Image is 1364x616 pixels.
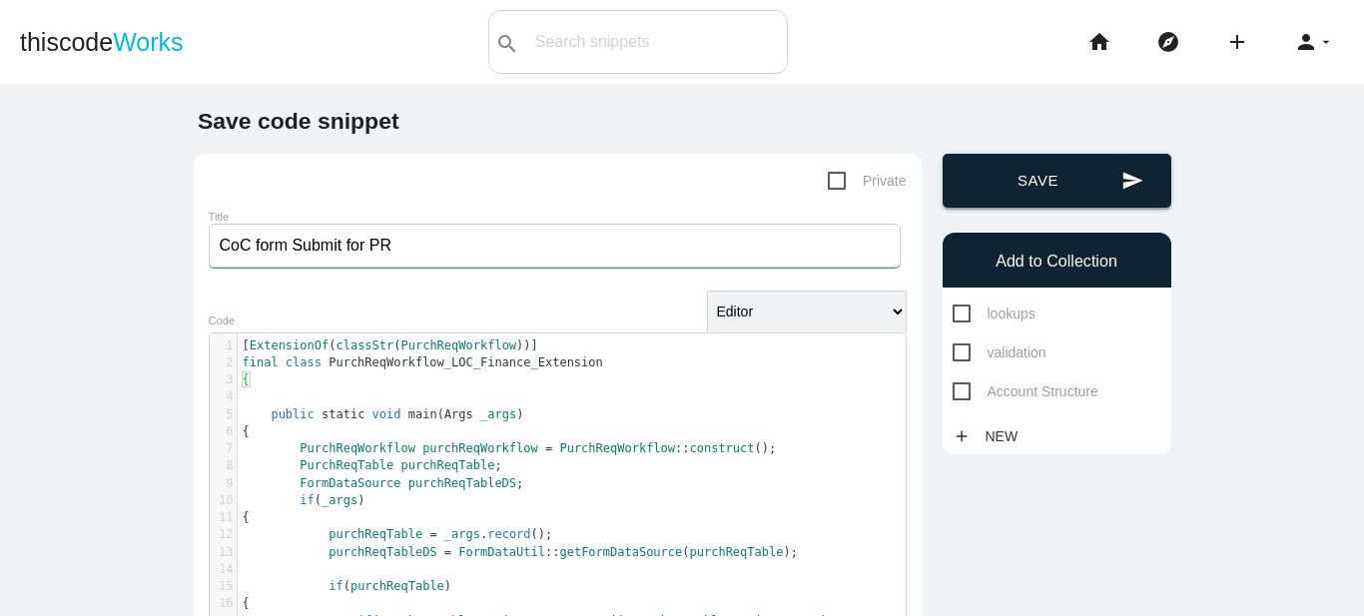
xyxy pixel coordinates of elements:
[243,493,365,507] span: ( )
[20,10,184,74] a: thiscodeWorks
[209,211,230,223] label: Title
[210,337,237,354] div: 1
[1156,10,1180,74] i: explore
[329,527,422,541] span: purchReqTable
[243,579,452,593] span: ( )
[300,476,400,490] span: FormDataSource
[458,545,545,559] span: FormDataUtil
[243,441,777,455] span: :: ();
[210,492,237,509] div: 10
[243,510,250,524] span: {
[689,441,754,455] span: construct
[408,407,437,421] span: main
[243,527,553,541] span: . ();
[209,224,901,268] input: What does this code do?
[243,407,524,421] span: ( )
[422,441,538,455] span: purchReqWorkflow
[210,509,237,526] div: 11
[408,476,516,490] span: purchReqTableDS
[495,12,519,76] i: search
[444,407,473,421] span: Args
[953,253,1161,271] h6: Add to Collection
[210,526,237,543] div: 12
[210,457,237,474] div: 8
[210,423,237,440] div: 6
[400,338,516,352] span: PurchReqWorkflow
[210,440,237,457] div: 7
[329,355,603,369] span: PurchReqWorkflow_LOC_Finance_Extension
[210,354,237,371] div: 2
[300,493,314,507] span: if
[953,379,1098,404] span: Account Structure
[953,302,1035,326] span: lookups
[243,338,538,352] span: [ ( ( ))]
[828,169,907,194] span: Private
[210,578,237,595] div: 15
[243,458,502,472] span: ;
[444,527,480,541] span: _args
[300,441,415,455] span: PurchReqWorkflow
[953,418,971,454] i: add
[545,441,552,455] span: =
[525,21,787,63] input: Search snippets
[198,108,399,134] b: Save code snippet
[210,595,237,612] div: 16
[243,424,250,438] span: {
[372,407,401,421] span: void
[243,545,798,559] span: :: ( );
[400,458,494,472] span: purchReqTable
[1087,10,1111,74] i: home
[322,407,364,421] span: static
[350,579,444,593] span: purchReqTable
[953,340,1046,365] span: validation
[271,407,314,421] span: public
[690,545,784,559] span: purchReqTable
[1121,154,1143,208] i: send
[210,475,237,492] div: 9
[429,527,436,541] span: =
[480,407,516,421] span: _args
[210,406,237,423] div: 5
[250,338,329,352] span: ExtensionOf
[1318,10,1334,74] i: arrow_drop_down
[300,458,393,472] span: PurchReqTable
[322,493,357,507] span: _args
[559,441,675,455] span: PurchReqWorkflow
[243,596,250,610] span: {
[243,355,279,369] span: final
[489,11,525,73] button: search
[487,527,530,541] span: record
[953,418,1028,454] a: addNew
[329,545,436,559] span: purchReqTableDS
[210,371,237,388] div: 3
[209,314,236,326] label: Code
[1294,10,1318,74] i: person
[210,561,237,578] div: 14
[210,388,237,405] div: 4
[113,28,183,56] span: Works
[943,154,1171,208] button: sendSave
[243,476,524,490] span: ;
[243,372,250,386] span: {
[559,545,682,559] span: getFormDataSource
[444,545,451,559] span: =
[286,355,322,369] span: class
[210,544,237,561] div: 13
[329,579,342,593] span: if
[1225,10,1249,74] i: add
[336,338,393,352] span: classStr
